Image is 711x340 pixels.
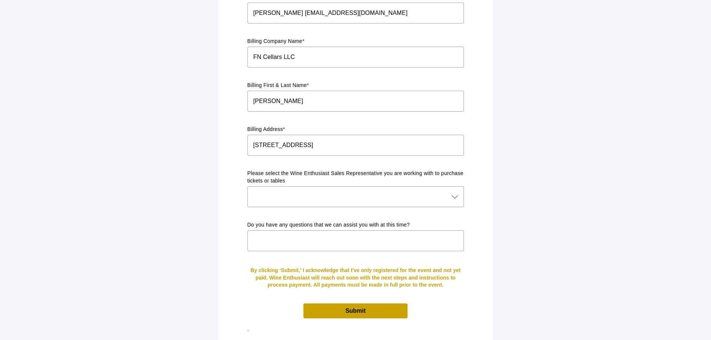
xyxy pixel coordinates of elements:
p: Do you have any questions that we can assist you with at this time? [247,221,464,229]
p: Please select the Wine Enthusiast Sales Representative you are working with to purchase tickets o... [247,170,464,185]
a: Submit [303,303,407,318]
p: Billing First & Last Name [247,82,464,89]
p: . [247,326,464,333]
p: Billing Company Name [247,38,464,45]
p: Billing Address [247,126,464,133]
span: By clicking ‘Submit,’ I acknowledge that I’ve only registered for the event and not yet paid. Win... [250,267,461,288]
span: Submit [345,308,365,314]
